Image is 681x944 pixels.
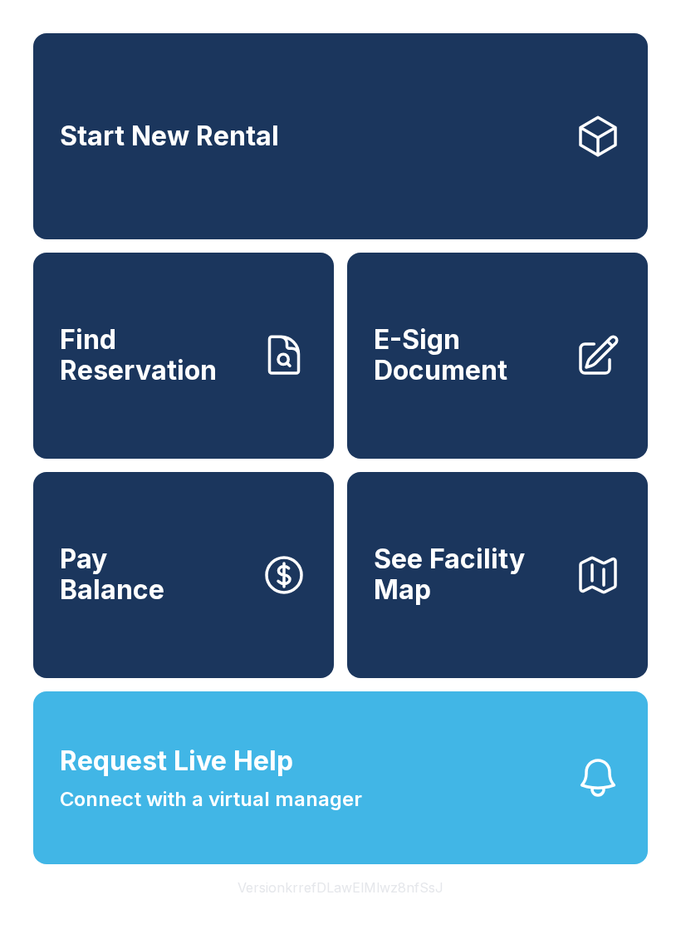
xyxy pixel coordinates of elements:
button: See Facility Map [347,472,648,678]
a: Find Reservation [33,253,334,459]
span: See Facility Map [374,544,561,605]
button: VersionkrrefDLawElMlwz8nfSsJ [224,864,457,911]
span: Start New Rental [60,121,279,152]
button: PayBalance [33,472,334,678]
span: Request Live Help [60,741,293,781]
span: E-Sign Document [374,325,561,386]
a: E-Sign Document [347,253,648,459]
span: Find Reservation [60,325,247,386]
span: Pay Balance [60,544,164,605]
button: Request Live HelpConnect with a virtual manager [33,691,648,864]
span: Connect with a virtual manager [60,784,362,814]
a: Start New Rental [33,33,648,239]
